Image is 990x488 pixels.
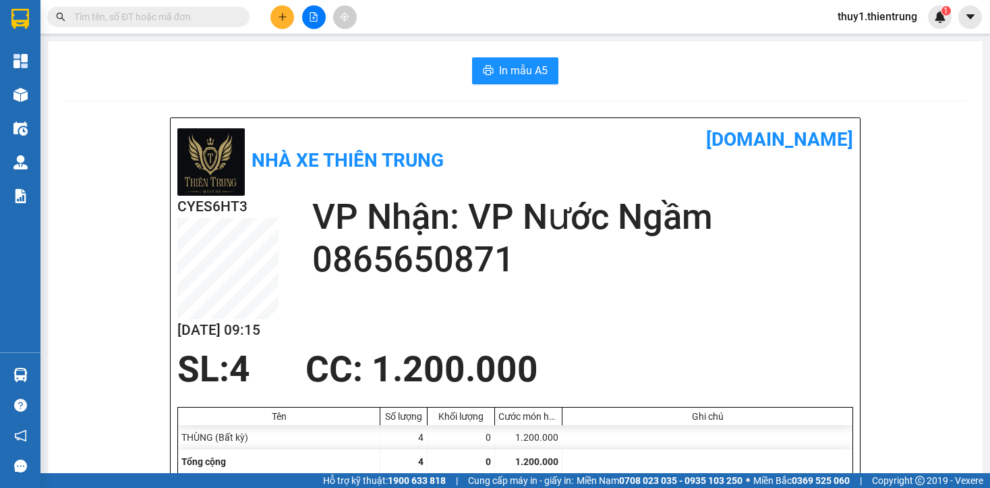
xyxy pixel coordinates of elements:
[619,475,742,486] strong: 0708 023 035 - 0935 103 250
[302,5,326,29] button: file-add
[297,349,546,389] div: CC : 1.200.000
[753,473,850,488] span: Miền Bắc
[964,11,977,23] span: caret-down
[915,476,925,485] span: copyright
[181,411,376,422] div: Tên
[384,411,424,422] div: Số lượng
[177,196,279,218] h2: CYES6HT3
[333,5,357,29] button: aim
[456,473,458,488] span: |
[312,196,853,238] h2: VP Nhận: VP Nước Ngầm
[177,128,245,196] img: logo.jpg
[252,149,444,171] b: Nhà xe Thiên Trung
[178,425,380,450] div: THÙNG (Bất kỳ)
[14,429,27,442] span: notification
[278,12,287,22] span: plus
[309,12,318,22] span: file-add
[495,425,562,450] div: 1.200.000
[13,121,28,136] img: warehouse-icon
[229,348,250,390] span: 4
[177,348,229,390] span: SL:
[388,475,446,486] strong: 1900 633 818
[428,425,495,450] div: 0
[181,456,226,467] span: Tổng cộng
[14,460,27,472] span: message
[13,88,28,102] img: warehouse-icon
[499,62,548,79] span: In mẫu A5
[13,368,28,382] img: warehouse-icon
[56,12,65,22] span: search
[340,12,349,22] span: aim
[380,425,428,450] div: 4
[11,9,29,29] img: logo-vxr
[418,456,424,467] span: 4
[14,399,27,412] span: question-circle
[943,6,948,16] span: 1
[792,475,850,486] strong: 0369 525 060
[860,473,862,488] span: |
[577,473,742,488] span: Miền Nam
[177,319,279,342] h2: [DATE] 09:15
[515,456,558,467] span: 1.200.000
[13,189,28,203] img: solution-icon
[13,54,28,68] img: dashboard-icon
[468,473,573,488] span: Cung cấp máy in - giấy in:
[706,128,853,151] b: [DOMAIN_NAME]
[566,411,849,422] div: Ghi chú
[74,9,233,24] input: Tìm tên, số ĐT hoặc mã đơn
[270,5,294,29] button: plus
[431,411,491,422] div: Khối lượng
[486,456,491,467] span: 0
[498,411,558,422] div: Cước món hàng
[13,155,28,169] img: warehouse-icon
[941,6,951,16] sup: 1
[827,8,928,25] span: thuy1.thientrung
[958,5,982,29] button: caret-down
[312,238,853,281] h2: 0865650871
[323,473,446,488] span: Hỗ trợ kỹ thuật:
[746,478,750,483] span: ⚪️
[472,57,558,84] button: printerIn mẫu A5
[934,11,946,23] img: icon-new-feature
[483,65,494,78] span: printer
